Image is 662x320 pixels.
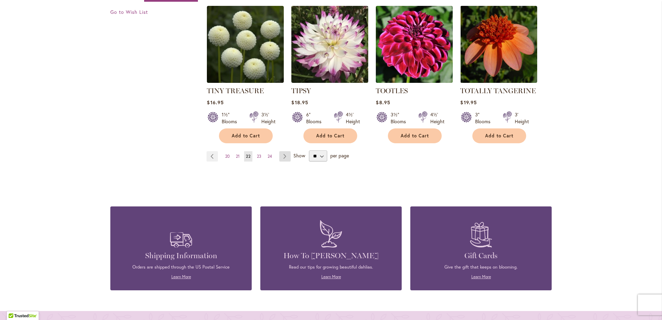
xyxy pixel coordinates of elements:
span: $16.95 [207,99,223,106]
span: $18.95 [291,99,308,106]
span: $8.95 [376,99,390,106]
a: 20 [223,151,231,162]
button: Add to Cart [219,128,273,143]
span: per page [330,152,349,159]
a: TIPSY [291,78,368,84]
span: 23 [257,154,261,159]
div: 4½' Height [430,111,444,125]
img: TIPSY [291,6,368,83]
div: 3" Blooms [475,111,494,125]
span: Add to Cart [485,133,513,139]
h4: Shipping Information [121,251,241,261]
button: Add to Cart [388,128,442,143]
a: TIPSY [291,87,311,95]
iframe: Launch Accessibility Center [5,295,24,315]
a: Tootles [376,78,453,84]
div: 4½' Height [346,111,360,125]
div: 6" Blooms [306,111,325,125]
p: Read our tips for growing beautiful dahlias. [271,264,391,270]
a: Learn More [321,274,341,279]
button: Add to Cart [472,128,526,143]
h4: How To [PERSON_NAME] [271,251,391,261]
span: 22 [246,154,251,159]
a: Go to Wish List [110,9,148,16]
div: 3' Height [515,111,529,125]
a: TINY TREASURE [207,87,264,95]
div: 3½' Height [261,111,275,125]
a: Learn More [471,274,491,279]
span: Add to Cart [401,133,429,139]
span: 20 [225,154,230,159]
p: Orders are shipped through the US Postal Service [121,264,241,270]
a: 23 [255,151,263,162]
a: TOTALLY TANGERINE [460,87,536,95]
a: TINY TREASURE [207,78,284,84]
img: TINY TREASURE [207,6,284,83]
p: Give the gift that keeps on blooming. [421,264,541,270]
img: Tootles [376,6,453,83]
div: 1½" Blooms [222,111,241,125]
span: $19.95 [460,99,477,106]
span: Add to Cart [316,133,344,139]
span: Show [293,152,305,159]
a: 24 [266,151,274,162]
a: 21 [234,151,241,162]
h4: Gift Cards [421,251,541,261]
a: TOOTLES [376,87,408,95]
a: Learn More [171,274,191,279]
span: Go to Wish List [110,9,148,15]
a: TOTALLY TANGERINE [460,78,537,84]
span: 24 [268,154,272,159]
div: 3½" Blooms [391,111,410,125]
span: Add to Cart [232,133,260,139]
button: Add to Cart [303,128,357,143]
span: 21 [236,154,240,159]
img: TOTALLY TANGERINE [460,6,537,83]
